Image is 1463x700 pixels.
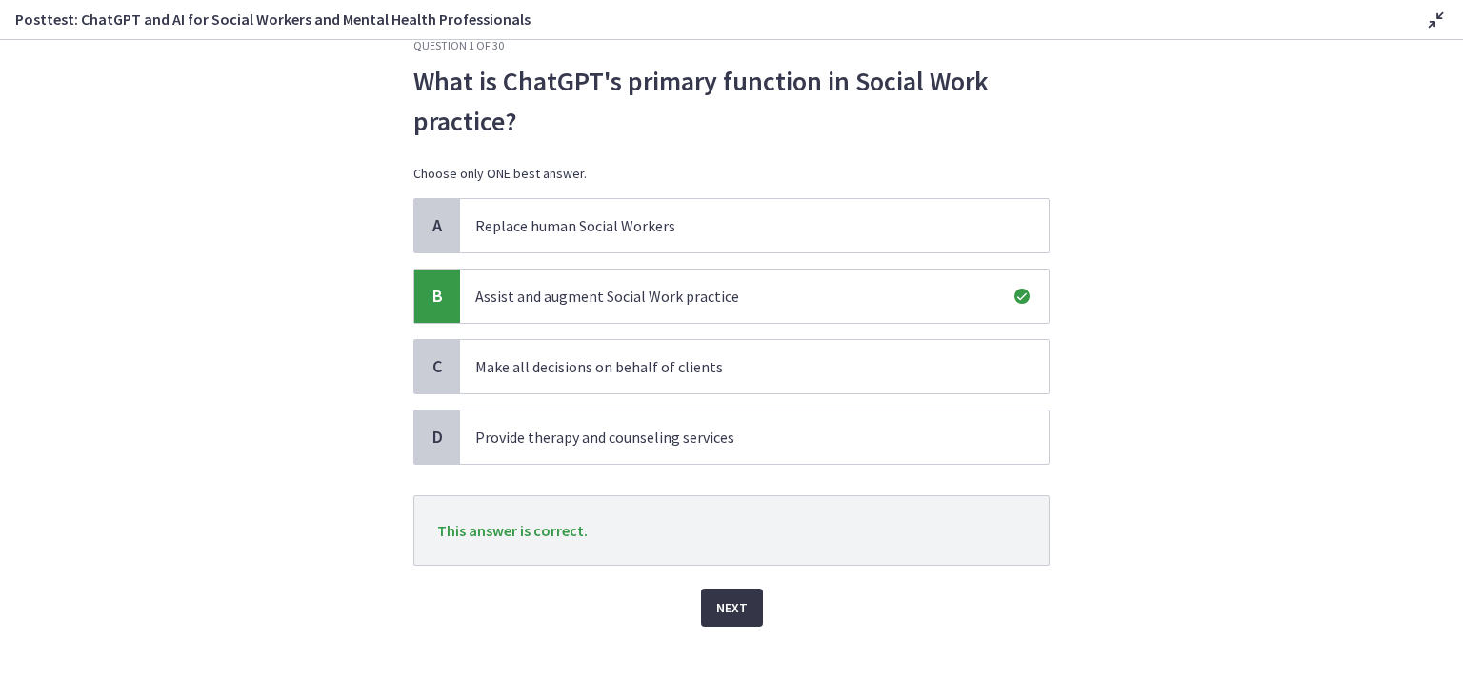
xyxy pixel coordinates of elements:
[716,596,748,619] span: Next
[475,214,995,237] p: Replace human Social Workers
[437,521,588,540] span: This answer is correct.
[413,164,1050,183] p: Choose only ONE best answer.
[15,8,1394,30] h3: Posttest: ChatGPT and AI for Social Workers and Mental Health Professionals
[475,285,995,308] p: Assist and augment Social Work practice
[426,214,449,237] span: A
[413,38,1050,53] h3: Question 1 of 30
[475,355,995,378] p: Make all decisions on behalf of clients
[426,285,449,308] span: B
[701,589,763,627] button: Next
[475,426,995,449] p: Provide therapy and counseling services
[426,355,449,378] span: C
[413,61,1050,141] p: What is ChatGPT's primary function in Social Work practice?
[426,426,449,449] span: D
